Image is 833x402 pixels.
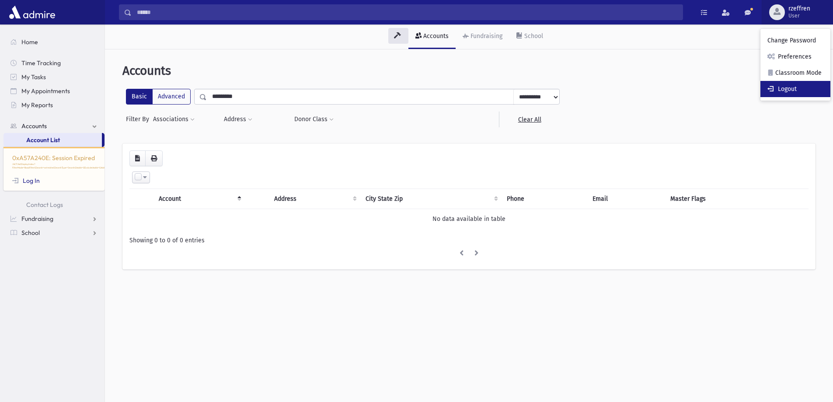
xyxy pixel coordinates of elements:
[223,112,253,127] button: Address
[294,112,334,127] button: Donor Class
[360,189,502,209] th: City State Zip : activate to sort column ascending
[21,38,38,46] span: Home
[126,89,153,105] label: Basic
[788,5,810,12] span: rzeffren
[126,115,153,124] span: Filter By
[12,163,96,169] p: /ACT/ActDisplayIndex?FilterMode=BasicFilter&Search=ostreiche&SearchType=Search&AscIds=&ExcludeAsc...
[21,101,53,109] span: My Reports
[3,147,105,191] div: 0xA57A240E: Session Expired
[153,189,245,209] th: Account: activate to sort column descending
[3,70,105,84] a: My Tasks
[3,98,105,112] a: My Reports
[760,65,830,81] a: Classroom Mode
[129,150,146,166] button: CSV
[760,32,830,49] a: Change Password
[788,12,810,19] span: User
[129,209,809,229] td: No data available in table
[3,133,102,147] a: Account List
[499,112,560,127] a: Clear All
[3,84,105,98] a: My Appointments
[21,215,53,223] span: Fundraising
[26,201,63,209] span: Contact Logs
[3,119,105,133] a: Accounts
[523,32,543,40] div: School
[153,112,195,127] button: Associations
[469,32,502,40] div: Fundraising
[760,49,830,65] a: Preferences
[132,4,683,20] input: Search
[21,122,47,130] span: Accounts
[502,189,587,209] th: Phone
[456,24,509,49] a: Fundraising
[760,81,830,97] a: Logout
[408,24,456,49] a: Accounts
[21,73,46,81] span: My Tasks
[26,136,60,144] span: Account List
[21,59,61,67] span: Time Tracking
[129,236,809,245] div: Showing 0 to 0 of 0 entries
[3,226,105,240] a: School
[3,35,105,49] a: Home
[152,89,191,105] label: Advanced
[422,32,449,40] div: Accounts
[7,3,57,21] img: AdmirePro
[587,189,665,209] th: Email
[3,212,105,226] a: Fundraising
[21,87,70,95] span: My Appointments
[3,56,105,70] a: Time Tracking
[665,189,809,209] th: Master Flags
[122,63,171,78] span: Accounts
[3,198,105,212] a: Contact Logs
[12,177,40,185] a: Log In
[126,89,191,105] div: FilterModes
[21,229,40,237] span: School
[509,24,550,49] a: School
[145,150,163,166] button: Print
[269,189,360,209] th: Address : activate to sort column ascending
